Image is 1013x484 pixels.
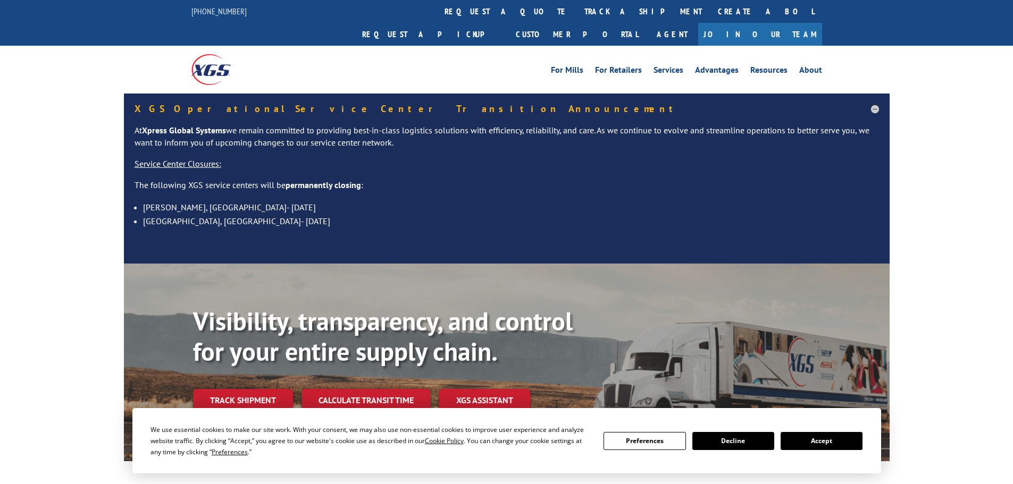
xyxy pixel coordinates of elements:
[698,23,822,46] a: Join Our Team
[193,304,573,368] b: Visibility, transparency, and control for your entire supply chain.
[193,389,293,411] a: Track shipment
[212,447,248,456] span: Preferences
[508,23,646,46] a: Customer Portal
[142,125,226,135] strong: Xpress Global Systems
[654,66,683,78] a: Services
[354,23,508,46] a: Request a pickup
[781,432,863,450] button: Accept
[143,214,879,228] li: [GEOGRAPHIC_DATA], [GEOGRAPHIC_DATA]- [DATE]
[695,66,739,78] a: Advantages
[551,66,583,78] a: For Mills
[439,389,530,412] a: XGS ASSISTANT
[750,66,788,78] a: Resources
[150,424,591,457] div: We use essential cookies to make our site work. With your consent, we may also use non-essential ...
[595,66,642,78] a: For Retailers
[604,432,685,450] button: Preferences
[135,158,221,169] u: Service Center Closures:
[191,6,247,16] a: [PHONE_NUMBER]
[135,124,879,158] p: At we remain committed to providing best-in-class logistics solutions with efficiency, reliabilit...
[132,408,881,473] div: Cookie Consent Prompt
[135,179,879,200] p: The following XGS service centers will be :
[692,432,774,450] button: Decline
[646,23,698,46] a: Agent
[799,66,822,78] a: About
[135,104,879,114] h5: XGS Operational Service Center Transition Announcement
[302,389,431,412] a: Calculate transit time
[143,200,879,214] li: [PERSON_NAME], [GEOGRAPHIC_DATA]- [DATE]
[286,180,361,190] strong: permanently closing
[425,436,464,445] span: Cookie Policy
